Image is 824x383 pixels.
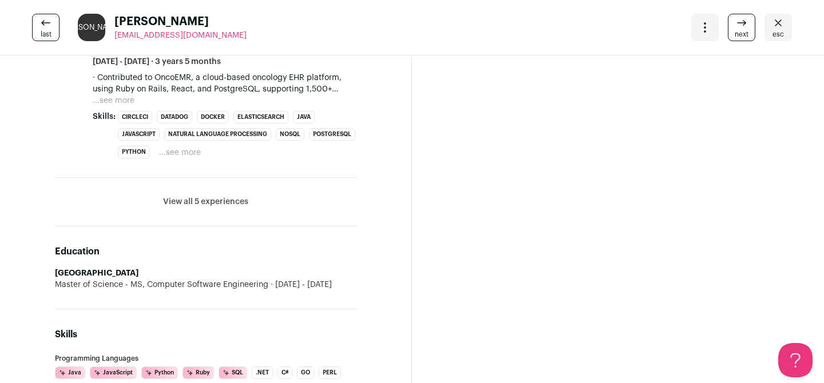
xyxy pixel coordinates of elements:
a: next [728,14,755,41]
li: PostgreSQL [309,128,355,141]
li: JavaScript [90,366,137,379]
h2: Education [55,245,356,258]
span: [DATE] - [DATE] [268,279,332,290]
span: next [735,30,748,39]
a: Close [764,14,792,41]
h2: Skills [55,328,356,341]
li: NoSQL [276,128,304,141]
span: [DATE] - [DATE] · 3 years 5 months [93,56,221,67]
li: Perl [319,366,341,379]
a: [EMAIL_ADDRESS][DOMAIN_NAME] [114,30,247,41]
span: Skills: [93,111,116,122]
p: · Contributed to OncoEMR, a cloud-based oncology EHR platform, using Ruby on Rails, React, and Po... [93,72,356,95]
li: Docker [197,111,229,123]
strong: [GEOGRAPHIC_DATA] [55,269,138,277]
span: [EMAIL_ADDRESS][DOMAIN_NAME] [114,31,247,39]
span: esc [772,30,784,39]
li: Elasticsearch [233,111,288,123]
li: Datadog [157,111,192,123]
li: Java [55,366,85,379]
span: last [41,30,51,39]
iframe: Help Scout Beacon - Open [778,343,813,377]
div: Master of Science - MS, Computer Software Engineering [55,279,356,290]
li: Java [293,111,315,123]
li: Natural Language Processing [164,128,271,141]
span: [PERSON_NAME] [114,14,247,30]
a: last [32,14,60,41]
li: Python [141,366,178,379]
button: ...see more [159,147,201,158]
li: SQL [219,366,247,379]
h3: Programming Languages [55,355,356,362]
li: C# [278,366,292,379]
li: .NET [252,366,273,379]
button: Open dropdown [691,14,719,41]
li: Go [297,366,314,379]
li: CircleCI [118,111,152,123]
button: ...see more [93,95,134,106]
li: JavaScript [118,128,160,141]
button: View all 5 experiences [163,196,248,208]
li: Ruby [183,366,214,379]
li: Python [118,146,150,158]
div: [PERSON_NAME] [78,14,105,41]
